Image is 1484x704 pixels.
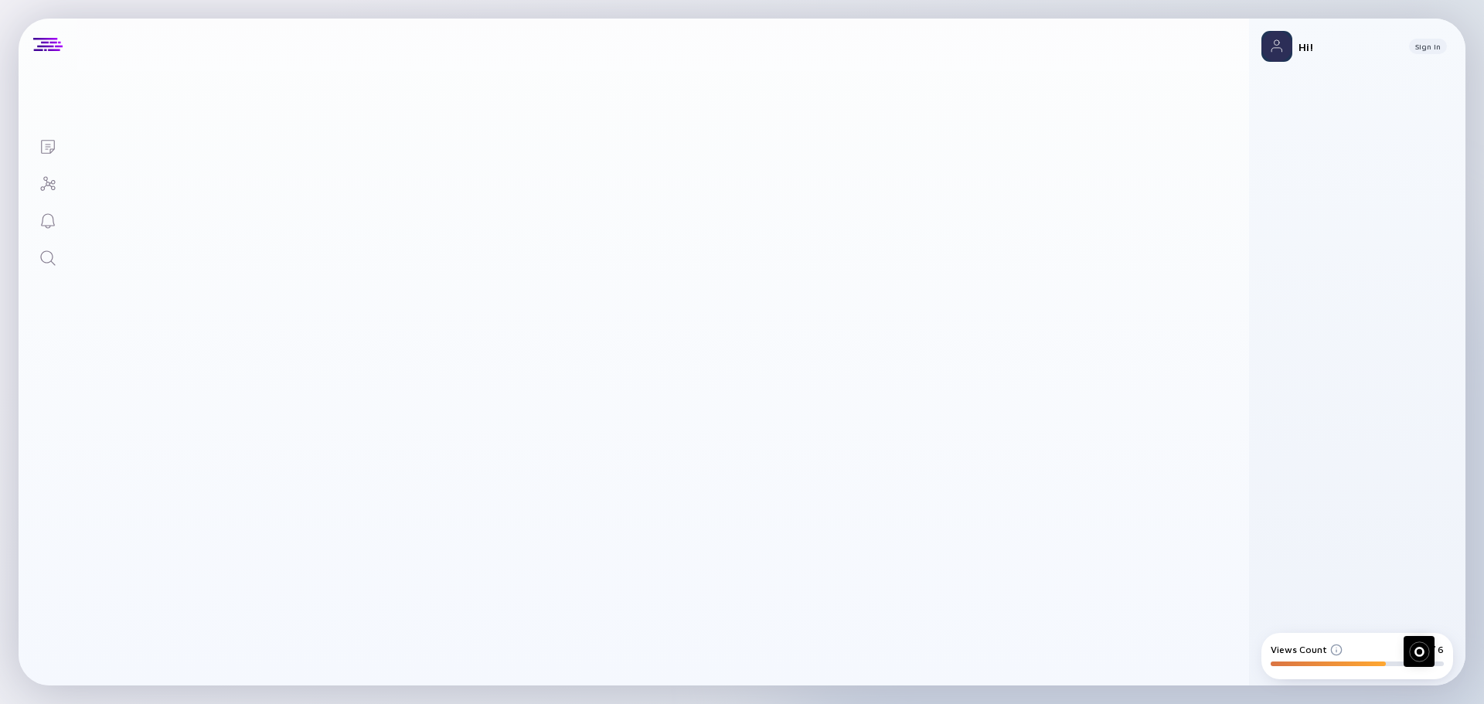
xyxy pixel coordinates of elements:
[1271,644,1343,655] div: Views Count
[19,238,77,275] a: Search
[19,127,77,164] a: Lists
[1425,644,1444,655] div: 4/ 6
[19,201,77,238] a: Reminders
[19,164,77,201] a: Investor Map
[1261,31,1292,62] img: Profile Picture
[1409,39,1447,54] button: Sign In
[1298,40,1397,53] div: Hi!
